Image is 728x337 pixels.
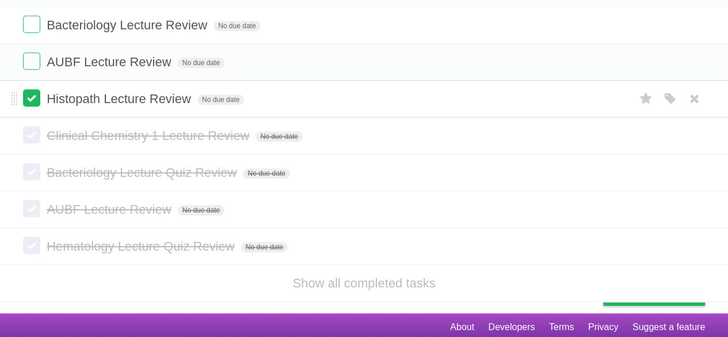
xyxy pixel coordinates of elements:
[47,202,174,217] span: AUBF Lecture Review
[23,163,40,180] label: Done
[214,21,260,31] span: No due date
[23,52,40,70] label: Done
[23,89,40,107] label: Done
[47,239,237,253] span: Hematology Lecture Quiz Review
[47,55,174,69] span: AUBF Lecture Review
[627,285,699,305] span: Buy me a coffee
[47,165,239,180] span: Bacteriology Lecture Quiz Review
[23,237,40,254] label: Done
[635,89,657,108] label: Star task
[178,58,224,68] span: No due date
[23,126,40,143] label: Done
[47,92,194,106] span: Histopath Lecture Review
[243,168,289,179] span: No due date
[178,205,224,215] span: No due date
[256,131,302,142] span: No due date
[197,94,244,105] span: No due date
[241,242,288,252] span: No due date
[23,16,40,33] label: Done
[292,276,435,290] a: Show all completed tasks
[47,18,210,32] span: Bacteriology Lecture Review
[23,200,40,217] label: Done
[47,128,252,143] span: Clinical Chemistry 1 Lecture Review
